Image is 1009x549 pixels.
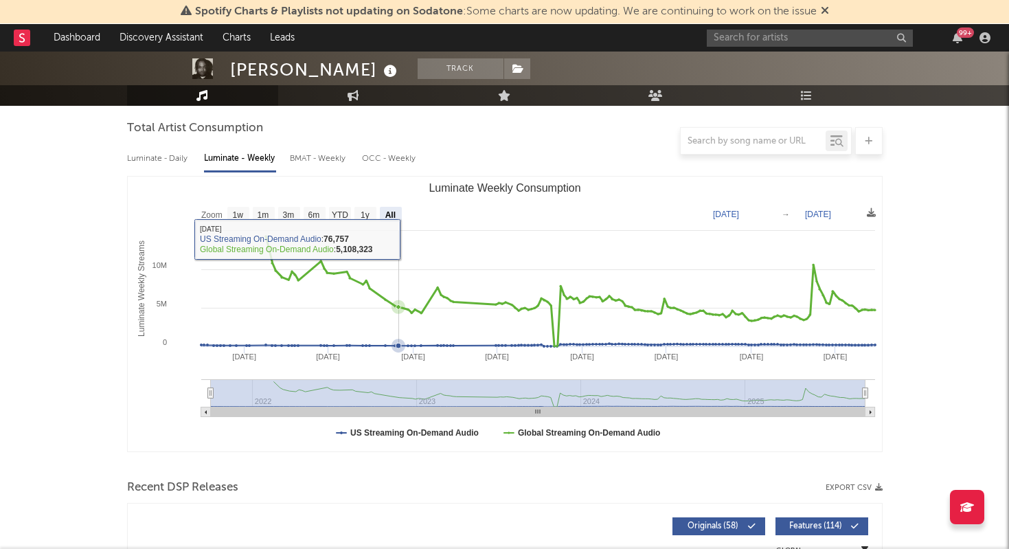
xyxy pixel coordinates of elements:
span: Dismiss [821,6,829,17]
a: Dashboard [44,24,110,52]
div: 99 + [957,27,974,38]
text: [DATE] [805,210,831,219]
text: Luminate Weekly Consumption [429,182,580,194]
span: Spotify Charts & Playlists not updating on Sodatone [195,6,463,17]
span: Features ( 114 ) [784,522,848,530]
div: Luminate - Daily [127,147,190,170]
button: Track [418,58,503,79]
a: Leads [260,24,304,52]
text: [DATE] [713,210,739,219]
input: Search for artists [707,30,913,47]
div: Luminate - Weekly [204,147,276,170]
text: 0 [162,338,166,346]
text: 1w [232,210,243,220]
a: Charts [213,24,260,52]
text: 5M [156,300,166,308]
text: [DATE] [316,352,340,361]
div: BMAT - Weekly [290,147,348,170]
button: Originals(58) [672,517,765,535]
div: [PERSON_NAME] [230,58,400,81]
text: 3m [282,210,294,220]
svg: Luminate Weekly Consumption [128,177,882,451]
text: All [385,210,395,220]
text: [DATE] [485,352,509,361]
text: [DATE] [570,352,594,361]
button: Export CSV [826,484,883,492]
text: 1y [361,210,370,220]
text: 10M [152,261,166,269]
text: [DATE] [654,352,678,361]
span: Total Artist Consumption [127,120,263,137]
button: Features(114) [775,517,868,535]
text: YTD [331,210,348,220]
span: Music [127,93,177,109]
text: 6m [308,210,319,220]
text: → [782,210,790,219]
div: OCC - Weekly [362,147,417,170]
text: [DATE] [401,352,425,361]
text: [DATE] [823,352,847,361]
a: Discovery Assistant [110,24,213,52]
text: US Streaming On-Demand Audio [350,428,479,438]
text: Zoom [201,210,223,220]
text: Luminate Weekly Streams [136,240,146,337]
text: Global Streaming On-Demand Audio [517,428,660,438]
span: : Some charts are now updating. We are continuing to work on the issue [195,6,817,17]
input: Search by song name or URL [681,136,826,147]
text: 1m [257,210,269,220]
span: Recent DSP Releases [127,480,238,496]
text: [DATE] [739,352,763,361]
span: Originals ( 58 ) [681,522,745,530]
button: 99+ [953,32,962,43]
text: [DATE] [232,352,256,361]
